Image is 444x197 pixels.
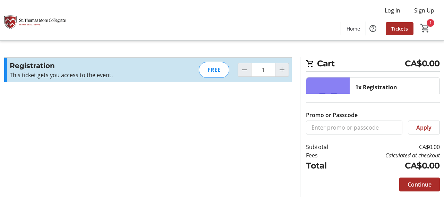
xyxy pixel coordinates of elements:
button: Apply [408,121,440,134]
div: This ticket gets you access to the event. [10,71,161,79]
label: Promo or Passcode [306,111,358,119]
button: Help [366,22,380,35]
button: Cart [419,22,432,34]
button: Log In [379,5,406,16]
span: Apply [416,123,432,132]
td: CA$0.00 [345,143,440,151]
span: CA$0.00 [405,57,440,70]
a: Tickets [386,22,413,35]
a: Home [341,22,366,35]
span: Sign Up [414,6,434,15]
div: FREE [199,62,229,78]
input: Enter promo or passcode [306,121,402,134]
button: Sign Up [409,5,440,16]
span: Home [347,25,360,32]
img: St. Thomas More Collegiate #2's Logo [4,3,66,38]
span: Tickets [391,25,408,32]
td: Subtotal [306,143,345,151]
td: Calculated at checkout [345,151,440,159]
h2: Cart [306,57,440,72]
span: Log In [385,6,400,15]
div: $0.00 [355,93,369,101]
div: 1x Registration [355,83,397,91]
button: Increment by one [275,63,289,76]
span: Continue [408,180,432,189]
button: Continue [399,178,440,191]
button: Decrement by one [238,63,251,76]
td: Total [306,159,345,172]
td: CA$0.00 [345,159,440,172]
input: Registration Quantity [251,63,275,77]
td: Fees [306,151,345,159]
h3: Registration [10,60,161,71]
